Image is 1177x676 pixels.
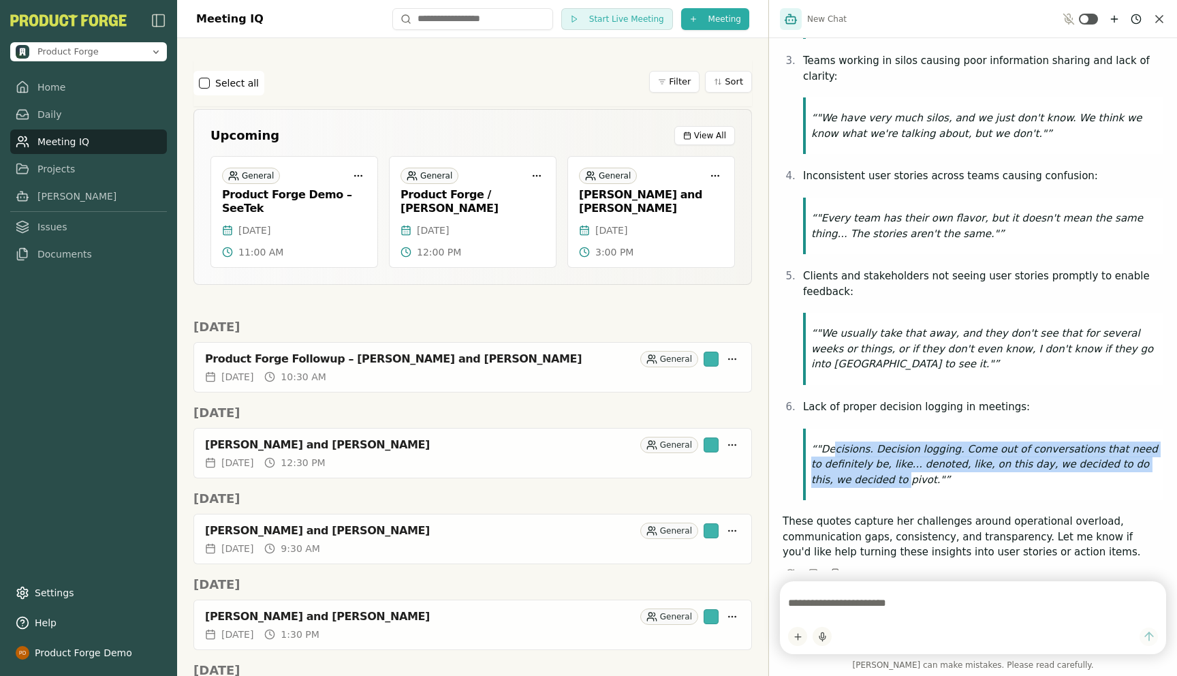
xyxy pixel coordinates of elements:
a: Meeting IQ [10,129,167,154]
span: [DATE] [595,224,627,237]
a: Documents [10,242,167,266]
img: Product Forge [10,14,127,27]
div: Smith has been invited [704,523,719,538]
img: sidebar [151,12,167,29]
a: Home [10,75,167,99]
h2: [DATE] [193,403,752,422]
span: [DATE] [221,628,253,641]
p: These quotes capture her challenges around operational overload, communication gaps, consistency,... [783,514,1163,560]
a: Daily [10,102,167,127]
div: [PERSON_NAME] and [PERSON_NAME] [205,524,635,538]
span: [DATE] [221,456,253,470]
span: 12:30 PM [281,456,325,470]
span: [PERSON_NAME] can make mistakes. Please read carefully. [780,660,1166,671]
div: Smith has been invited [704,437,719,452]
h2: Upcoming [210,126,279,145]
span: New Chat [807,14,847,25]
div: Smith has been invited [704,609,719,624]
div: General [640,437,698,453]
p: Teams working in silos causing poor information sharing and lack of clarity: [803,53,1163,84]
button: More options [724,437,740,453]
a: Settings [10,581,167,605]
button: Send message [1140,628,1158,646]
div: Product Forge / [PERSON_NAME] [401,188,545,215]
button: Copy to clipboard [829,566,844,581]
button: Chat history [1128,11,1144,27]
p: "Decisions. Decision logging. Come out of conversations that need to definitely be, like... denot... [811,442,1158,488]
a: [PERSON_NAME] and [PERSON_NAME]General[DATE]9:30 AM [193,514,752,564]
button: Sort [705,71,752,93]
span: Product Forge [37,46,99,58]
a: Product Forge Followup – [PERSON_NAME] and [PERSON_NAME]General[DATE]10:30 AM [193,342,752,393]
h1: Meeting IQ [196,11,264,27]
span: 12:00 PM [417,245,461,259]
button: Close chat [1152,12,1166,26]
a: Issues [10,215,167,239]
p: "We have very much silos, and we just don't know. We think we know what we're talking about, but ... [811,110,1158,141]
button: Help [10,611,167,635]
button: Retry [783,566,798,581]
div: Product Forge Followup – [PERSON_NAME] and [PERSON_NAME] [205,352,635,366]
button: More options [724,523,740,539]
button: More options [724,351,740,367]
div: Product Forge Demo – SeeTek [222,188,366,215]
a: [PERSON_NAME] and [PERSON_NAME]General[DATE]1:30 PM [193,600,752,650]
span: [DATE] [417,224,449,237]
span: Start Live Meeting [589,14,664,25]
button: PF-Logo [10,14,127,27]
h2: [DATE] [193,318,752,337]
button: New chat [1106,11,1123,27]
button: Start Live Meeting [561,8,673,30]
span: [DATE] [221,370,253,384]
button: More options [529,168,545,184]
span: 3:00 PM [595,245,633,259]
span: 1:30 PM [281,628,319,641]
div: General [640,609,698,625]
img: Product Forge [16,45,29,59]
span: Meeting [708,14,741,25]
button: Meeting [681,8,749,30]
span: [DATE] [221,542,253,555]
button: Add content to chat [788,627,807,646]
span: 9:30 AM [281,542,320,555]
button: More options [724,609,740,625]
img: profile [16,646,29,660]
button: More options [707,168,723,184]
div: General [640,523,698,539]
div: General [222,168,280,184]
div: [PERSON_NAME] and [PERSON_NAME] [205,610,635,624]
p: "Every team has their own flavor, but it doesn't mean the same thing... The stories aren't the sa... [811,211,1158,241]
div: Smith has been invited [704,352,719,367]
span: View All [694,130,726,141]
div: General [640,351,698,367]
p: Clients and stakeholders not seeing user stories promptly to enable feedback: [803,268,1163,299]
span: 10:30 AM [281,370,326,384]
h2: [DATE] [193,575,752,594]
button: Open organization switcher [10,42,167,61]
button: View All [674,126,735,145]
span: 11:00 AM [238,245,283,259]
span: [DATE] [238,224,270,237]
button: Toggle ambient mode [1079,14,1098,25]
p: Inconsistent user stories across teams causing confusion: [803,168,1163,184]
div: [PERSON_NAME] and [PERSON_NAME] [205,438,635,452]
button: More options [350,168,366,184]
div: [PERSON_NAME] and [PERSON_NAME] [579,188,723,215]
a: [PERSON_NAME] and [PERSON_NAME]General[DATE]12:30 PM [193,428,752,478]
a: [PERSON_NAME] [10,184,167,209]
button: Start dictation [813,627,832,646]
label: Select all [215,76,259,90]
p: Lack of proper decision logging in meetings: [803,399,1163,415]
h2: [DATE] [193,489,752,508]
p: "We usually take that away, and they don't see that for several weeks or things, or if they don't... [811,326,1158,372]
div: General [579,168,637,184]
button: Give Feedback [806,566,821,581]
div: General [401,168,458,184]
a: Projects [10,157,167,181]
button: Filter [649,71,700,93]
button: Product Forge Demo [10,641,167,665]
